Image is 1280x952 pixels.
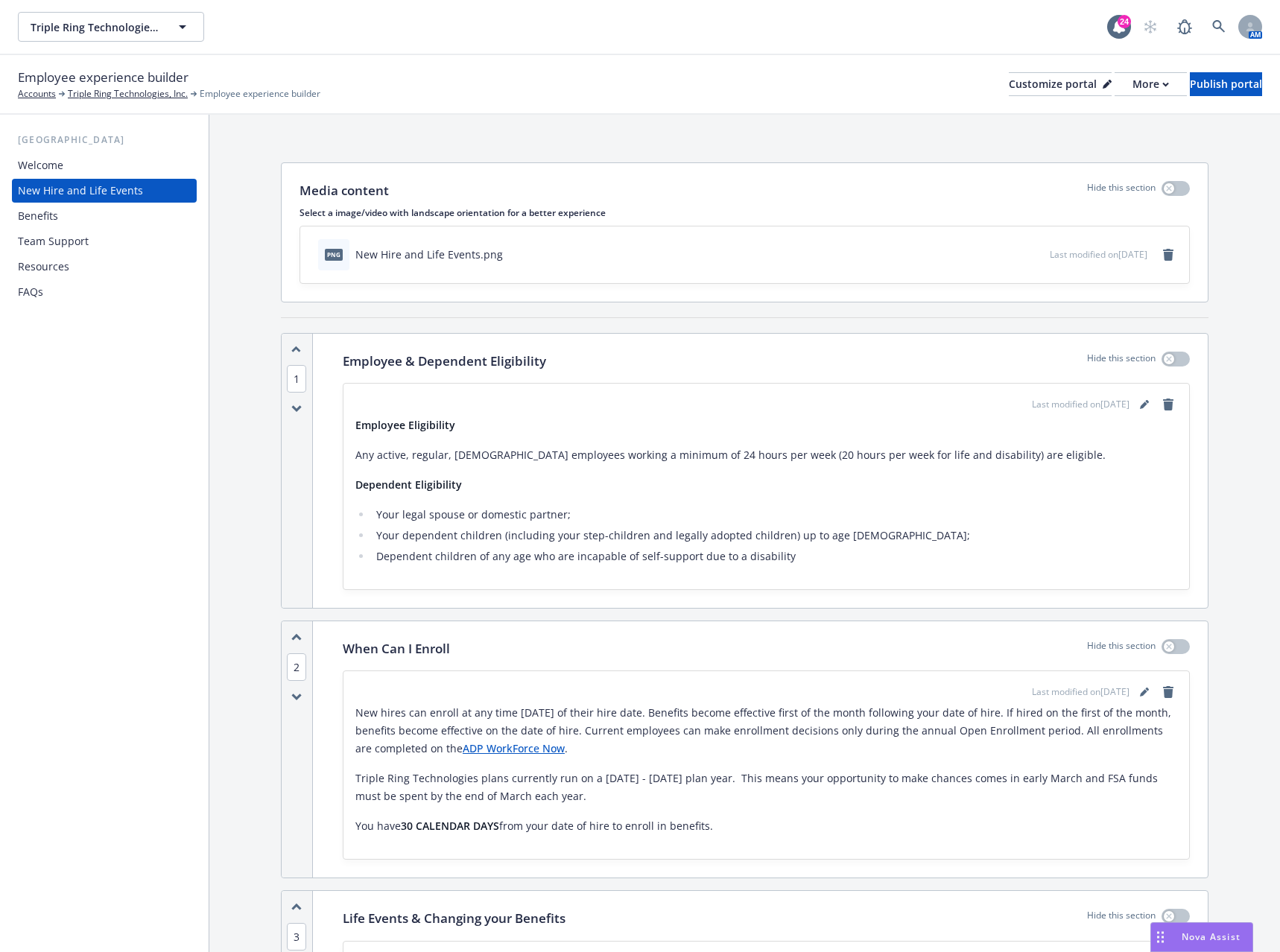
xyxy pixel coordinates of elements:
span: Last modified on [DATE] [1050,248,1147,261]
a: Search [1204,12,1234,42]
div: New Hire and Life Events.png [355,247,503,262]
p: You have from your date of hire to enroll in benefits. [355,817,1177,835]
a: remove [1159,683,1177,701]
a: Benefits [12,204,197,228]
p: Any active, regular, [DEMOGRAPHIC_DATA] employees working a minimum of 24 hours per week (20 hour... [355,446,1177,464]
button: Triple Ring Technologies, Inc. [18,12,204,42]
span: Employee experience builder [200,87,320,101]
a: Start snowing [1135,12,1165,42]
div: Resources [18,255,69,279]
span: 3 [287,923,306,951]
div: Benefits [18,204,58,228]
a: Resources [12,255,197,279]
span: 1 [287,365,306,393]
li: Dependent children of any age who are incapable of self-support due to a disability [372,548,1177,565]
a: FAQs [12,280,197,304]
button: Customize portal [1009,72,1112,96]
div: More [1132,73,1169,95]
li: Your legal spouse or domestic partner; [372,506,1177,524]
button: 3 [287,929,306,945]
div: [GEOGRAPHIC_DATA] [12,133,197,147]
a: Report a Bug [1170,12,1200,42]
li: Your dependent children (including your step-children and legally adopted children) up to age [DE... [372,527,1177,545]
button: download file [1007,247,1018,262]
div: Team Support [18,229,89,253]
button: More [1115,72,1187,96]
a: Triple Ring Technologies, Inc. [68,87,188,101]
p: Hide this section [1087,352,1156,371]
a: remove [1159,246,1177,264]
span: png [325,249,343,260]
span: Triple Ring Technologies, Inc. [31,19,159,35]
p: Triple Ring Technologies plans currently run on a [DATE] - [DATE] plan year. This means your oppo... [355,769,1177,805]
a: Accounts [18,87,56,101]
p: Media content [300,181,389,200]
button: Nova Assist [1150,922,1253,952]
a: New Hire and Life Events [12,179,197,203]
button: Publish portal [1190,72,1262,96]
p: Life Events & Changing your Benefits [343,909,565,928]
span: Last modified on [DATE] [1032,398,1129,411]
strong: Employee Eligibility [355,418,455,432]
a: editPencil [1135,396,1153,413]
div: New Hire and Life Events [18,179,143,203]
p: Employee & Dependent Eligibility [343,352,546,371]
p: Hide this section [1087,181,1156,200]
button: 1 [287,371,306,387]
strong: Dependent Eligibility [355,477,462,492]
button: preview file [1030,247,1044,262]
span: Employee experience builder [18,68,188,87]
a: ADP WorkForce Now [463,741,565,755]
span: Last modified on [DATE] [1032,685,1129,699]
p: Hide this section [1087,909,1156,928]
button: 2 [287,659,306,675]
a: Team Support [12,229,197,253]
div: Welcome [18,153,63,177]
a: remove [1159,396,1177,413]
div: Publish portal [1190,73,1262,95]
div: Customize portal [1009,73,1112,95]
p: Select a image/video with landscape orientation for a better experience [300,206,1190,219]
a: editPencil [1135,683,1153,701]
span: 2 [287,653,306,681]
p: New hires can enroll at any time [DATE] of their hire date. Benefits become effective first of th... [355,704,1177,758]
div: FAQs [18,280,43,304]
p: When Can I Enroll [343,639,450,659]
strong: 30 CALENDAR DAYS [401,819,499,833]
span: Nova Assist [1182,930,1241,943]
p: Hide this section [1087,639,1156,659]
div: 24 [1118,15,1131,28]
div: Drag to move [1151,923,1170,951]
a: Welcome [12,153,197,177]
